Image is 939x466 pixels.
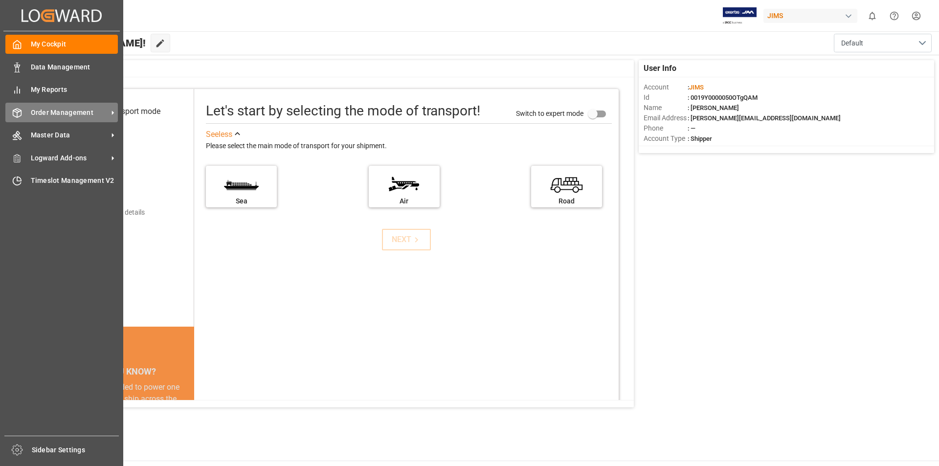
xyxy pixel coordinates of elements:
[841,38,863,48] span: Default
[5,80,118,99] a: My Reports
[374,196,435,206] div: Air
[688,94,758,101] span: : 0019Y0000050OTgQAM
[688,125,695,132] span: : —
[31,176,118,186] span: Timeslot Management V2
[65,381,182,452] div: The energy needed to power one large container ship across the ocean in a single day is the same ...
[763,6,861,25] button: JIMS
[688,114,841,122] span: : [PERSON_NAME][EMAIL_ADDRESS][DOMAIN_NAME]
[53,361,194,381] div: DID YOU KNOW?
[644,63,676,74] span: User Info
[834,34,932,52] button: open menu
[644,113,688,123] span: Email Address
[644,82,688,92] span: Account
[31,130,108,140] span: Master Data
[392,234,422,245] div: NEXT
[180,381,194,464] button: next slide / item
[644,103,688,113] span: Name
[689,84,704,91] span: JIMS
[883,5,905,27] button: Help Center
[206,140,612,152] div: Please select the main mode of transport for your shipment.
[5,57,118,76] a: Data Management
[31,108,108,118] span: Order Management
[31,62,118,72] span: Data Management
[41,34,146,52] span: Hello [PERSON_NAME]!
[536,196,597,206] div: Road
[861,5,883,27] button: show 0 new notifications
[688,104,739,111] span: : [PERSON_NAME]
[644,123,688,133] span: Phone
[688,84,704,91] span: :
[31,153,108,163] span: Logward Add-ons
[206,101,480,121] div: Let's start by selecting the mode of transport!
[31,39,118,49] span: My Cockpit
[32,445,119,455] span: Sidebar Settings
[211,196,272,206] div: Sea
[206,129,232,140] div: See less
[382,229,431,250] button: NEXT
[644,92,688,103] span: Id
[763,9,857,23] div: JIMS
[723,7,757,24] img: Exertis%20JAM%20-%20Email%20Logo.jpg_1722504956.jpg
[516,109,583,117] span: Switch to expert mode
[31,85,118,95] span: My Reports
[644,133,688,144] span: Account Type
[5,35,118,54] a: My Cockpit
[688,135,712,142] span: : Shipper
[5,171,118,190] a: Timeslot Management V2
